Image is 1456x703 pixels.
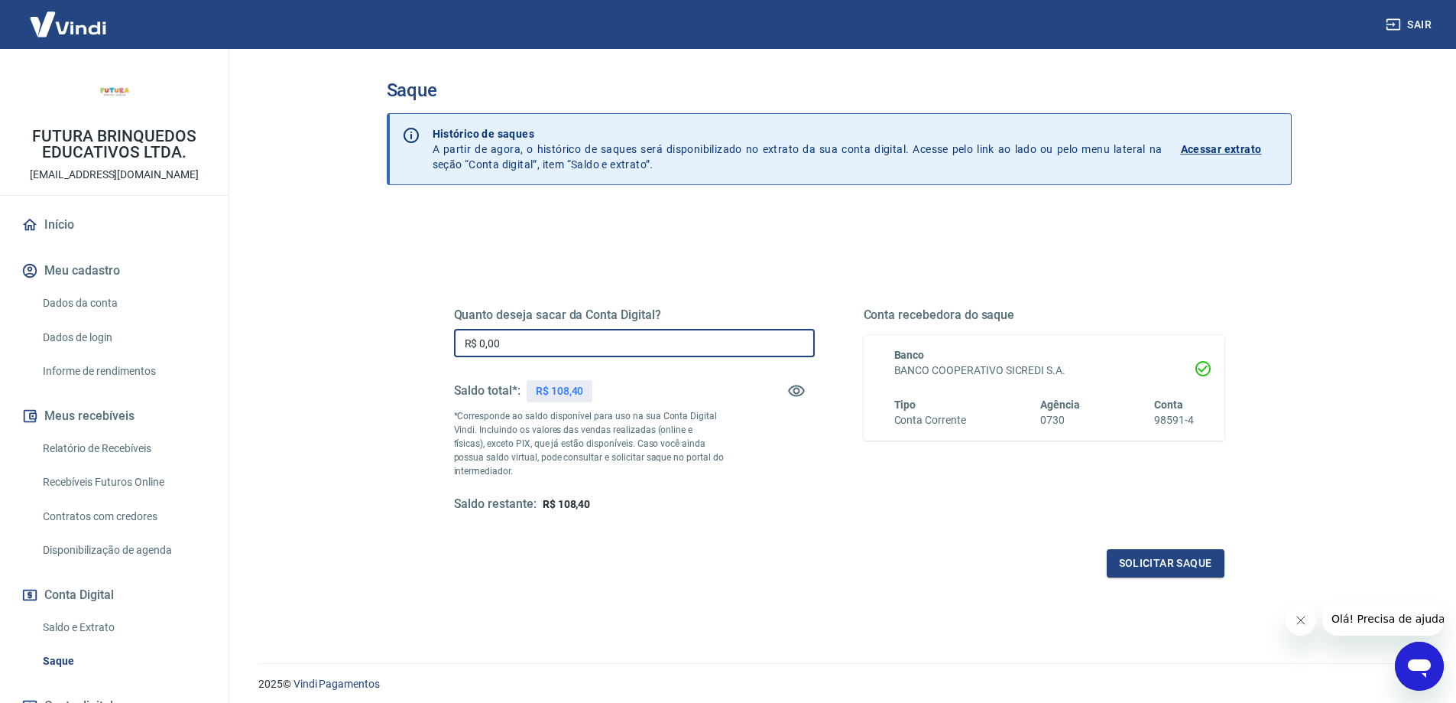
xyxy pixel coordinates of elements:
h5: Saldo total*: [454,383,520,399]
iframe: Botão para abrir a janela de mensagens [1395,642,1444,691]
p: R$ 108,40 [536,383,584,399]
a: Informe de rendimentos [37,356,210,387]
a: Saldo e Extrato [37,612,210,643]
a: Contratos com credores [37,501,210,532]
span: Olá! Precisa de ajuda? [9,11,128,23]
span: Banco [894,349,925,361]
h5: Conta recebedora do saque [864,308,1224,323]
a: Dados de login [37,322,210,353]
img: Vindi [18,1,118,47]
button: Sair [1383,11,1438,39]
a: Relatório de Recebíveis [37,433,210,464]
span: Tipo [894,399,916,411]
iframe: Mensagem da empresa [1322,602,1444,636]
span: Conta [1154,399,1183,411]
a: Acessar extrato [1181,126,1279,172]
button: Solicitar saque [1107,549,1224,578]
p: A partir de agora, o histórico de saques será disponibilizado no extrato da sua conta digital. Ac... [433,126,1163,172]
span: Agência [1040,399,1080,411]
h5: Saldo restante: [454,496,537,513]
h6: 98591-4 [1154,412,1194,428]
p: [EMAIL_ADDRESS][DOMAIN_NAME] [30,167,199,183]
h3: Saque [387,80,1292,101]
a: Início [18,208,210,242]
p: 2025 © [258,676,1419,692]
h6: 0730 [1040,412,1080,428]
h6: Conta Corrente [894,412,966,428]
p: Acessar extrato [1181,142,1262,157]
button: Conta Digital [18,578,210,612]
button: Meu cadastro [18,254,210,288]
h5: Quanto deseja sacar da Conta Digital? [454,308,815,323]
p: *Corresponde ao saldo disponível para uso na sua Conta Digital Vindi. Incluindo os valores das ve... [454,409,725,478]
a: Dados da conta [37,288,210,319]
a: Saque [37,646,210,677]
p: Histórico de saques [433,126,1163,142]
a: Disponibilização de agenda [37,535,210,566]
p: FUTURA BRINQUEDOS EDUCATIVOS LTDA. [12,129,216,161]
h6: BANCO COOPERATIVO SICREDI S.A. [894,363,1194,379]
a: Vindi Pagamentos [293,678,380,690]
a: Recebíveis Futuros Online [37,467,210,498]
button: Meus recebíveis [18,399,210,433]
iframe: Fechar mensagem [1286,605,1316,636]
span: R$ 108,40 [543,498,591,510]
img: 68cc03d2-12c3-4060-b794-c279bb971c22.jpeg [84,61,145,122]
